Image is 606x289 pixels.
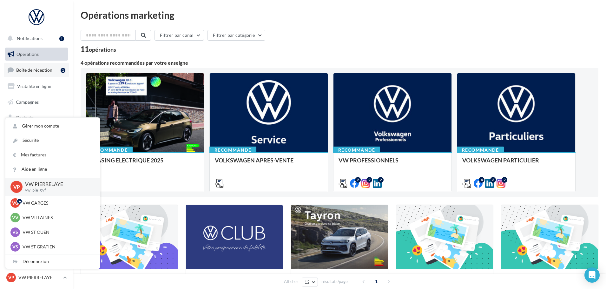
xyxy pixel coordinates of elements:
button: Filtrer par canal [155,30,204,41]
div: VOLKSWAGEN APRES-VENTE [215,157,323,170]
a: Médiathèque [4,127,69,140]
div: Recommandé [333,147,380,154]
div: Open Intercom Messenger [584,267,600,283]
span: Campagnes [16,99,39,104]
a: Mes factures [5,148,100,162]
div: opérations [89,47,116,52]
a: Aide en ligne [5,162,100,176]
span: Afficher [284,279,298,285]
span: 1 [371,276,381,286]
div: Opérations marketing [81,10,598,20]
span: Contacts [16,115,34,120]
a: Campagnes DataOnDemand [4,180,69,198]
div: 2 [355,177,361,183]
p: VW PIERRELAYE [25,181,90,188]
p: VW ST OUEN [23,229,92,235]
a: Sécurité [5,133,100,148]
span: VP [13,183,20,190]
a: Contacts [4,111,69,124]
div: Recommandé [86,147,133,154]
button: Filtrer par catégorie [207,30,265,41]
div: 2 [366,177,372,183]
span: Opérations [16,51,39,57]
a: Boîte de réception1 [4,63,69,77]
div: Recommandé [209,147,256,154]
div: Recommandé [457,147,504,154]
p: VW GARGES [23,200,92,206]
div: VOLKSWAGEN PARTICULIER [462,157,570,170]
p: vw-pie-gvf [25,187,90,193]
div: 2 [378,177,384,183]
div: 4 [479,177,484,183]
a: Opérations [4,48,69,61]
p: VW VILLAINES [23,214,92,221]
div: LEASING ÉLECTRIQUE 2025 [91,157,199,170]
span: VP [8,274,14,281]
div: VW PROFESSIONNELS [339,157,446,170]
a: VP VW PIERRELAYE [5,272,68,284]
p: VW ST GRATIEN [23,244,92,250]
span: Visibilité en ligne [17,83,51,89]
div: 1 [61,68,65,73]
div: 11 [81,46,116,53]
div: 2 [502,177,507,183]
div: 3 [490,177,496,183]
div: 4 opérations recommandées par votre enseigne [81,60,598,65]
span: VG [12,200,18,206]
span: VV [12,214,18,221]
div: 1 [59,36,64,41]
a: Visibilité en ligne [4,80,69,93]
span: Boîte de réception [16,67,52,73]
span: Notifications [17,36,43,41]
div: Déconnexion [5,254,100,269]
button: Notifications 1 [4,32,67,45]
span: résultats/page [321,279,348,285]
button: 12 [302,278,318,286]
span: 12 [305,279,310,285]
a: Gérer mon compte [5,119,100,133]
p: VW PIERRELAYE [18,274,61,281]
span: VS [12,244,18,250]
span: VS [12,229,18,235]
a: Campagnes [4,95,69,109]
a: PLV et print personnalisable [4,158,69,177]
a: Calendrier [4,143,69,156]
